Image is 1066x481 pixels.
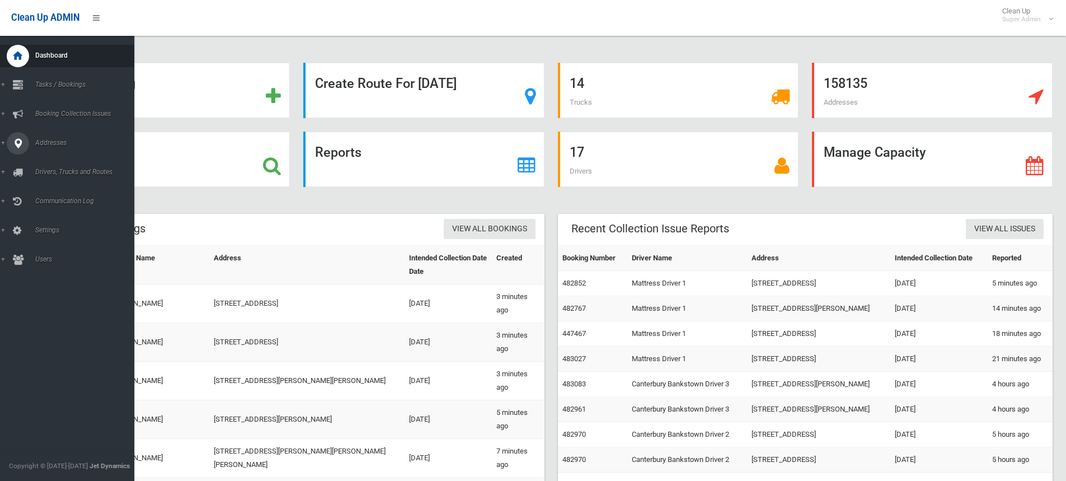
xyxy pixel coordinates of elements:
span: Addresses [824,98,858,106]
td: [PERSON_NAME] [105,400,209,439]
td: [DATE] [890,271,988,296]
td: Canterbury Bankstown Driver 3 [627,397,747,422]
th: Booking Number [558,246,628,271]
a: 482767 [562,304,586,312]
strong: 17 [570,144,584,160]
a: 482961 [562,405,586,413]
td: 21 minutes ago [988,347,1053,372]
th: Intended Collection Date Date [405,246,492,284]
span: Users [32,255,143,263]
a: 14 Trucks [558,63,799,118]
td: 3 minutes ago [492,284,544,323]
th: Address [747,246,890,271]
th: Contact Name [105,246,209,284]
td: [STREET_ADDRESS] [747,321,890,347]
td: 4 hours ago [988,372,1053,397]
td: Mattress Driver 1 [627,271,747,296]
td: [PERSON_NAME] [105,362,209,400]
td: [DATE] [405,439,492,478]
td: [DATE] [890,397,988,422]
td: [STREET_ADDRESS][PERSON_NAME] [747,397,890,422]
td: [DATE] [405,400,492,439]
small: Super Admin [1002,15,1041,24]
span: Addresses [32,139,143,147]
th: Address [209,246,405,284]
td: [STREET_ADDRESS][PERSON_NAME] [209,400,405,439]
td: [DATE] [405,362,492,400]
th: Created [492,246,544,284]
td: Canterbury Bankstown Driver 2 [627,422,747,447]
a: 483083 [562,380,586,388]
td: 18 minutes ago [988,321,1053,347]
strong: Reports [315,144,361,160]
td: 7 minutes ago [492,439,544,478]
span: Tasks / Bookings [32,81,143,88]
a: 482970 [562,430,586,438]
span: Settings [32,226,143,234]
td: Mattress Driver 1 [627,347,747,372]
td: [DATE] [890,296,988,321]
td: [STREET_ADDRESS][PERSON_NAME] [747,296,890,321]
td: Canterbury Bankstown Driver 2 [627,447,747,473]
td: [STREET_ADDRESS][PERSON_NAME] [747,372,890,397]
td: [STREET_ADDRESS] [747,347,890,372]
td: 14 minutes ago [988,296,1053,321]
th: Driver Name [627,246,747,271]
td: [DATE] [890,447,988,473]
a: Add Booking [49,63,290,118]
td: [STREET_ADDRESS] [747,271,890,296]
header: Recent Collection Issue Reports [558,218,743,240]
a: 17 Drivers [558,132,799,187]
td: [PERSON_NAME] [105,323,209,362]
td: Canterbury Bankstown Driver 3 [627,372,747,397]
th: Reported [988,246,1053,271]
span: Copyright © [DATE]-[DATE] [9,462,88,470]
strong: Jet Dynamics [90,462,130,470]
td: Mattress Driver 1 [627,321,747,347]
strong: Create Route For [DATE] [315,76,457,91]
td: [DATE] [405,323,492,362]
span: Drivers [570,167,592,175]
strong: 158135 [824,76,867,91]
td: [DATE] [890,422,988,447]
a: View All Bookings [444,219,536,240]
td: 5 minutes ago [492,400,544,439]
td: Mattress Driver 1 [627,296,747,321]
td: 5 hours ago [988,447,1053,473]
span: Trucks [570,98,592,106]
a: Reports [303,132,544,187]
th: Intended Collection Date [890,246,988,271]
a: 482970 [562,455,586,464]
td: 3 minutes ago [492,323,544,362]
td: [STREET_ADDRESS] [209,284,405,323]
span: Dashboard [32,52,143,59]
td: [DATE] [890,347,988,372]
a: 158135 Addresses [812,63,1053,118]
a: Search [49,132,290,187]
td: [DATE] [405,284,492,323]
a: View All Issues [966,219,1044,240]
td: 3 minutes ago [492,362,544,400]
td: [STREET_ADDRESS][PERSON_NAME][PERSON_NAME][PERSON_NAME] [209,439,405,478]
td: [STREET_ADDRESS] [747,422,890,447]
td: [STREET_ADDRESS][PERSON_NAME][PERSON_NAME] [209,362,405,400]
a: Manage Capacity [812,132,1053,187]
span: Clean Up [997,7,1052,24]
strong: 14 [570,76,584,91]
td: 4 hours ago [988,397,1053,422]
span: Drivers, Trucks and Routes [32,168,143,176]
a: Create Route For [DATE] [303,63,544,118]
span: Booking Collection Issues [32,110,143,118]
td: 5 minutes ago [988,271,1053,296]
td: [PERSON_NAME] [105,284,209,323]
td: [PERSON_NAME] [105,439,209,478]
td: 5 hours ago [988,422,1053,447]
td: [STREET_ADDRESS] [747,447,890,473]
a: 483027 [562,354,586,363]
span: Clean Up ADMIN [11,12,79,23]
td: [DATE] [890,372,988,397]
td: [STREET_ADDRESS] [209,323,405,362]
a: 447467 [562,329,586,338]
span: Communication Log [32,197,143,205]
td: [DATE] [890,321,988,347]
